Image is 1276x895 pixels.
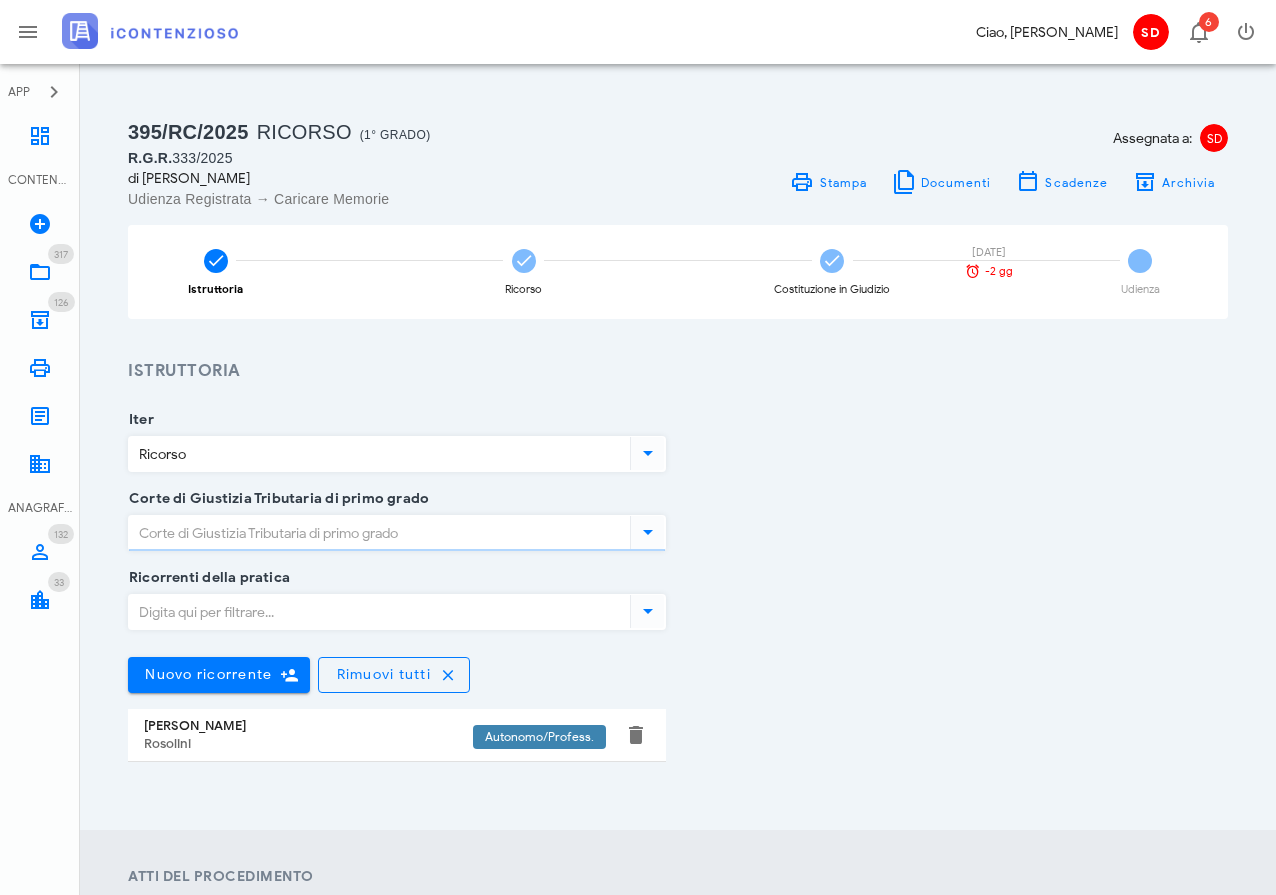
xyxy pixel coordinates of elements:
div: Costituzione in Giudizio [774,284,890,295]
span: SD [1200,124,1228,152]
span: 126 [54,296,69,309]
span: 4 [1128,249,1152,273]
h4: Atti del Procedimento [128,866,1228,887]
button: Nuovo ricorrente [128,657,310,693]
span: SD [1133,14,1169,50]
div: Udienza [1121,284,1160,295]
div: ANAGRAFICA [8,499,72,517]
button: Archivia [1120,168,1228,196]
span: Nuovo ricorrente [144,666,272,683]
label: Corte di Giustizia Tributaria di primo grado [123,489,429,509]
span: 317 [54,248,68,261]
span: Distintivo [48,524,74,544]
span: -2 gg [985,266,1013,277]
span: Distintivo [1199,12,1219,32]
button: Scadenze [1004,168,1121,196]
span: Distintivo [48,244,74,264]
img: logo-text-2x.png [62,13,238,49]
span: Distintivo [48,292,75,312]
span: 132 [54,528,68,541]
span: Archivia [1161,175,1216,190]
input: Iter [129,437,626,471]
input: Corte di Giustizia Tributaria di primo grado [129,516,626,550]
div: Ricorso [505,284,542,295]
button: Rimuovi tutti [318,657,470,693]
span: Ricorso [257,121,352,143]
label: Iter [123,410,154,430]
div: Rosolini [144,736,473,752]
div: di [PERSON_NAME] [128,168,666,189]
div: [DATE] [954,247,1024,258]
a: Stampa [778,168,879,196]
span: Stampa [818,175,867,190]
span: Autonomo/Profess. [485,725,594,749]
button: Elimina [624,723,648,747]
span: (1° Grado) [360,128,431,142]
span: Documenti [920,175,992,190]
div: Istruttoria [188,284,243,295]
span: Distintivo [48,572,70,592]
div: Ciao, [PERSON_NAME] [976,22,1118,43]
div: [PERSON_NAME] [144,718,473,734]
button: Distintivo [1174,8,1222,56]
span: R.G.R. [128,150,172,166]
div: CONTENZIOSO [8,171,72,189]
span: Rimuovi tutti [335,666,431,683]
input: Digita qui per filtrare... [129,595,626,629]
span: 395/RC/2025 [128,121,249,143]
h3: Istruttoria [128,359,1228,384]
span: 33 [54,576,64,589]
button: SD [1126,8,1174,56]
span: Assegnata a: [1113,128,1192,149]
label: Ricorrenti della pratica [123,568,290,588]
button: Documenti [879,168,1004,196]
div: 333/2025 [128,148,666,168]
span: Scadenze [1044,175,1108,190]
div: Udienza Registrata → Caricare Memorie [128,189,666,209]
